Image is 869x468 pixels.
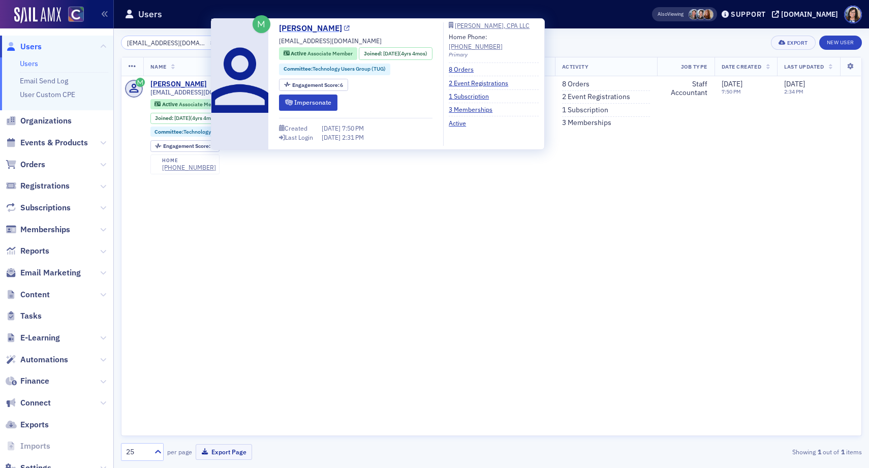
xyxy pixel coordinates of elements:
a: Events & Products [6,137,88,148]
span: [DATE] [784,79,805,88]
h1: Users [138,8,162,20]
a: 3 Memberships [562,118,611,128]
time: 7:50 PM [722,88,741,95]
div: Active: Active: Associate Member [279,47,357,60]
a: Memberships [6,224,70,235]
span: Associate Member [179,101,224,108]
a: Content [6,289,50,300]
div: Active: Active: Associate Member [150,99,229,109]
div: Engagement Score: 6 [150,140,220,151]
div: [DOMAIN_NAME] [781,10,838,19]
span: Users [20,41,42,52]
span: Profile [844,6,862,23]
a: 1 Subscription [562,106,608,115]
a: Connect [6,397,51,409]
a: View Homepage [61,7,84,24]
time: 2:34 PM [784,88,803,95]
a: Active Associate Member [154,101,224,107]
div: USR-31139 [208,81,290,88]
a: Reports [6,245,49,257]
span: [DATE] [722,79,742,88]
div: Last Login [285,135,313,140]
div: Committee: [279,64,390,75]
a: E-Learning [6,332,60,344]
a: Orders [6,159,45,170]
label: per page [167,447,192,456]
span: Joined : [155,115,174,121]
span: 7:50 PM [342,124,364,132]
div: 25 [126,447,148,457]
span: Connect [20,397,51,409]
div: Staff Accountant [664,80,707,98]
span: Sheila Duggan [703,9,713,20]
span: 2:31 PM [342,133,364,141]
span: Activity [562,63,588,70]
span: Active [162,101,179,108]
a: Exports [6,419,49,430]
span: Memberships [20,224,70,235]
a: Finance [6,376,49,387]
span: Active [291,50,307,57]
span: Engagement Score : [292,81,340,88]
span: [DATE] [174,114,190,121]
a: Organizations [6,115,72,127]
a: [PHONE_NUMBER] [449,42,503,51]
a: Email Marketing [6,267,81,278]
div: [PHONE_NUMBER] [162,164,216,171]
span: Tasks [20,310,42,322]
span: [DATE] [383,50,399,57]
div: (4yrs 4mos) [383,50,427,58]
span: Engagement Score : [163,142,211,149]
div: (4yrs 4mos) [174,115,219,121]
span: [EMAIL_ADDRESS][DOMAIN_NAME] [279,36,382,45]
div: home [162,158,216,164]
span: Email Marketing [20,267,81,278]
input: Search… [121,36,218,50]
a: Committee:Technology Users Group (TUG) [154,129,257,135]
span: Finance [20,376,49,387]
span: Pamela Galey-Coleman [696,9,706,20]
a: Tasks [6,310,42,322]
span: Committee : [154,128,183,135]
button: Export Page [196,444,252,460]
div: Created [285,126,307,131]
strong: 1 [816,447,823,456]
button: Impersonate [279,95,337,110]
span: [DATE] [322,124,342,132]
div: [PERSON_NAME] [150,80,207,89]
span: Reports [20,245,49,257]
span: Joined : [364,50,383,58]
div: 6 [292,82,344,88]
span: Content [20,289,50,300]
a: Committee:Technology Users Group (TUG) [284,65,386,73]
a: Subscriptions [6,202,71,213]
span: Committee : [284,65,313,72]
div: Also [658,11,667,17]
a: 2 Event Registrations [449,78,516,87]
img: SailAMX [14,7,61,23]
div: Joined: 2021-04-28 00:00:00 [359,47,432,60]
button: × [207,38,216,47]
span: [DATE] [322,133,342,141]
span: Orders [20,159,45,170]
span: Imports [20,441,50,452]
div: 6 [163,143,214,149]
div: Home Phone: [449,32,503,51]
strong: 1 [839,447,846,456]
span: Associate Member [307,50,353,57]
a: [PERSON_NAME], CPA LLC [449,22,539,28]
a: User Custom CPE [20,90,75,99]
span: Viewing [658,11,684,18]
div: Showing out of items [622,447,862,456]
span: Name [150,63,167,70]
span: Exports [20,419,49,430]
span: Registrations [20,180,70,192]
a: Active Associate Member [284,50,353,58]
a: Registrations [6,180,70,192]
span: Tiffany Carson [689,9,699,20]
a: Users [6,41,42,52]
a: 2 Event Registrations [562,92,630,102]
span: Subscriptions [20,202,71,213]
